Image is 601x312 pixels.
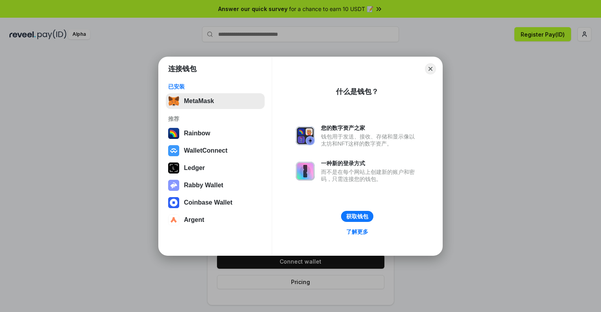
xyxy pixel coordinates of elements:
button: 获取钱包 [341,211,373,222]
button: WalletConnect [166,143,265,159]
button: Coinbase Wallet [166,195,265,210]
button: Rainbow [166,126,265,141]
img: svg+xml,%3Csvg%20xmlns%3D%22http%3A%2F%2Fwww.w3.org%2F2000%2Fsvg%22%20width%3D%2228%22%20height%3... [168,162,179,174]
div: Rainbow [184,130,210,137]
h1: 连接钱包 [168,64,197,74]
div: Argent [184,216,204,223]
img: svg+xml,%3Csvg%20xmlns%3D%22http%3A%2F%2Fwww.w3.org%2F2000%2Fsvg%22%20fill%3D%22none%22%20viewBox... [296,162,315,181]
div: 什么是钱包？ [336,87,378,96]
div: 已安装 [168,83,262,90]
button: Argent [166,212,265,228]
img: svg+xml,%3Csvg%20fill%3D%22none%22%20height%3D%2233%22%20viewBox%3D%220%200%2035%2033%22%20width%... [168,96,179,107]
a: 了解更多 [341,227,373,237]
div: 您的数字资产之家 [321,124,419,131]
img: svg+xml,%3Csvg%20xmlns%3D%22http%3A%2F%2Fwww.w3.org%2F2000%2Fsvg%22%20fill%3D%22none%22%20viewBox... [168,180,179,191]
div: WalletConnect [184,147,228,154]
div: 一种新的登录方式 [321,160,419,167]
div: 而不是在每个网站上创建新的账户和密码，只需连接您的钱包。 [321,168,419,183]
div: 了解更多 [346,228,368,235]
img: svg+xml,%3Csvg%20width%3D%2228%22%20height%3D%2228%22%20viewBox%3D%220%200%2028%2028%22%20fill%3D... [168,214,179,225]
div: Coinbase Wallet [184,199,232,206]
button: MetaMask [166,93,265,109]
img: svg+xml,%3Csvg%20width%3D%22120%22%20height%3D%22120%22%20viewBox%3D%220%200%20120%20120%22%20fil... [168,128,179,139]
img: svg+xml,%3Csvg%20width%3D%2228%22%20height%3D%2228%22%20viewBox%3D%220%200%2028%2028%22%20fill%3D... [168,145,179,156]
div: 钱包用于发送、接收、存储和显示像以太坊和NFT这样的数字资产。 [321,133,419,147]
button: Rabby Wallet [166,177,265,193]
div: MetaMask [184,98,214,105]
img: svg+xml,%3Csvg%20width%3D%2228%22%20height%3D%2228%22%20viewBox%3D%220%200%2028%2028%22%20fill%3D... [168,197,179,208]
div: 获取钱包 [346,213,368,220]
img: svg+xml,%3Csvg%20xmlns%3D%22http%3A%2F%2Fwww.w3.org%2F2000%2Fsvg%22%20fill%3D%22none%22%20viewBox... [296,126,315,145]
div: Ledger [184,164,205,172]
div: Rabby Wallet [184,182,223,189]
button: Ledger [166,160,265,176]
div: 推荐 [168,115,262,122]
button: Close [425,63,436,74]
